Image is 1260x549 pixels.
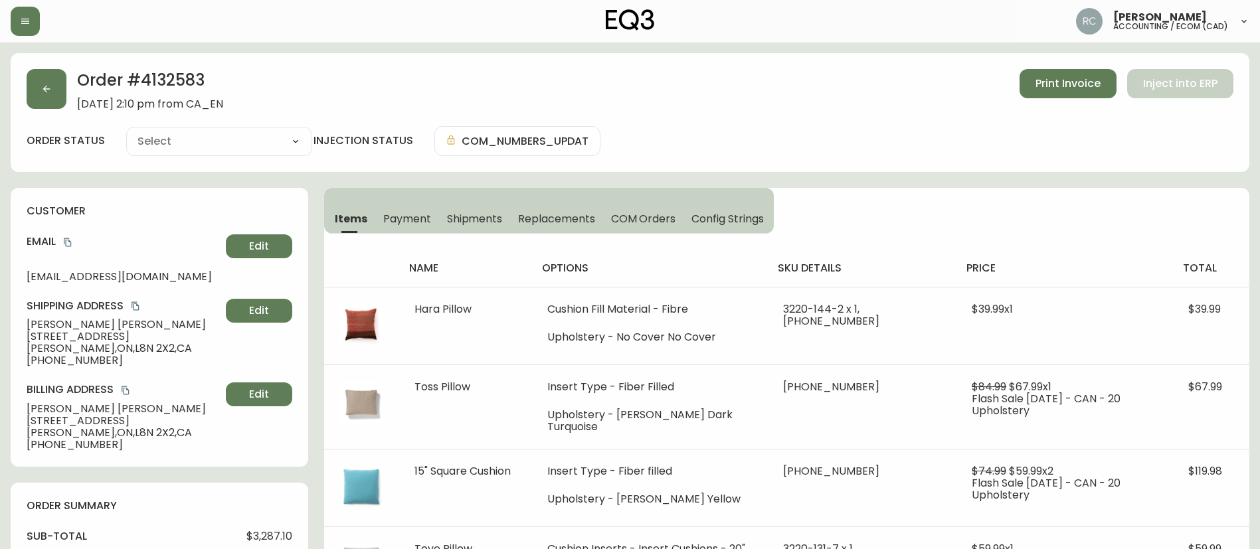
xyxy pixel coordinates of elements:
h5: accounting / ecom (cad) [1113,23,1228,31]
span: COM Orders [611,212,676,226]
span: [PERSON_NAME] , ON , L8N 2X2 , CA [27,343,221,354]
h4: name [409,261,521,275]
button: copy [119,384,132,397]
label: order status [27,133,105,148]
span: [DATE] 2:10 pm from CA_EN [77,98,223,110]
span: $39.99 [1188,301,1221,317]
span: Edit [249,303,269,318]
span: [STREET_ADDRESS] [27,415,221,427]
span: $84.99 [972,379,1006,394]
h4: order summary [27,499,292,513]
img: ad8afcbd-3922-4109-9f6a-55bb3f320032Optional[eq3-rectangular-fabric-toss-pillow].jpg [340,381,383,424]
span: $67.99 [1188,379,1222,394]
img: logo [606,9,655,31]
span: [PHONE_NUMBER] [783,379,879,394]
button: Edit [226,382,292,406]
span: $67.99 x 1 [1009,379,1051,394]
img: f4ba4e02bd060be8f1386e3ca455bd0e [1076,8,1103,35]
span: Flash Sale [DATE] - CAN - 20 Upholstery [972,391,1121,418]
span: Payment [383,212,431,226]
button: copy [129,299,142,313]
span: Edit [249,387,269,402]
span: 15" Square Cushion [414,463,511,479]
span: $74.99 [972,463,1006,479]
span: Hara Pillow [414,301,472,317]
span: Replacements [518,212,594,226]
span: [EMAIL_ADDRESS][DOMAIN_NAME] [27,271,221,283]
li: Insert Type - Fiber filled [547,465,751,477]
h4: injection status [314,133,413,148]
span: [PHONE_NUMBER] [27,439,221,451]
h4: Shipping Address [27,299,221,313]
h4: Billing Address [27,382,221,397]
span: [PERSON_NAME] [1113,12,1207,23]
span: Flash Sale [DATE] - CAN - 20 Upholstery [972,475,1121,503]
span: 3220-144-2 x 1, [PHONE_NUMBER] [783,301,879,329]
span: Edit [249,239,269,254]
span: Print Invoice [1035,76,1101,91]
button: copy [61,236,74,249]
li: Insert Type - Fiber Filled [547,381,751,393]
img: 49f98a51-fadd-4935-8898-e6f4995a0a5a.jpg [340,465,383,508]
li: Upholstery - [PERSON_NAME] Yellow [547,493,751,505]
h2: Order # 4132583 [77,69,223,98]
button: Print Invoice [1020,69,1117,98]
h4: sub-total [27,529,87,544]
h4: price [966,261,1162,275]
span: [STREET_ADDRESS] [27,331,221,343]
h4: customer [27,204,292,218]
button: Edit [226,299,292,323]
li: Upholstery - No Cover No Cover [547,331,751,343]
h4: total [1183,261,1239,275]
span: Items [335,212,367,226]
li: Upholstery - [PERSON_NAME] Dark Turquoise [547,409,751,433]
h4: options [542,261,757,275]
span: [PERSON_NAME] [PERSON_NAME] [27,403,221,415]
span: [PERSON_NAME] [PERSON_NAME] [27,319,221,331]
span: $3,287.10 [246,530,292,542]
li: Cushion Fill Material - Fibre [547,303,751,315]
img: 65b369b1-e82f-44e2-9af2-671700740a13.jpg [340,303,383,346]
span: $59.99 x 2 [1009,463,1053,479]
span: Shipments [447,212,503,226]
span: $39.99 x 1 [972,301,1013,317]
h4: Email [27,234,221,249]
span: [PHONE_NUMBER] [783,463,879,479]
span: Toss Pillow [414,379,470,394]
span: [PERSON_NAME] , ON , L8N 2X2 , CA [27,427,221,439]
span: [PHONE_NUMBER] [27,354,221,366]
button: Edit [226,234,292,258]
span: Config Strings [691,212,763,226]
h4: sku details [778,261,945,275]
span: $119.98 [1188,463,1222,479]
